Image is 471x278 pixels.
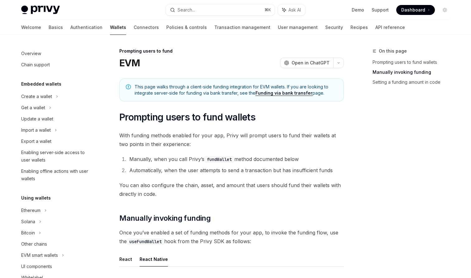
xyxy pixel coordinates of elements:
[21,104,45,111] div: Get a wallet
[127,155,344,163] li: Manually, when you call Privy’s method documented below
[178,6,195,14] div: Search...
[16,113,96,125] a: Update a wallet
[126,84,131,89] svg: Note
[135,84,337,96] span: This page walks through a client-side funding integration for EVM wallets. If you are looking to ...
[325,20,343,35] a: Security
[21,252,58,259] div: EVM smart wallets
[16,136,96,147] a: Export a wallet
[21,240,47,248] div: Other chains
[70,20,102,35] a: Authentication
[255,90,312,96] a: Funding via bank transfer
[21,93,52,100] div: Create a wallet
[119,111,255,123] span: Prompting users to fund wallets
[127,166,344,175] li: Automatically, when the user attempts to send a transaction but has insufficient funds
[21,115,53,123] div: Update a wallet
[372,7,389,13] a: Support
[119,213,211,223] span: Manually invoking funding
[119,252,132,266] button: React
[204,156,234,163] code: fundWallet
[49,20,63,35] a: Basics
[110,20,126,35] a: Wallets
[280,58,333,68] button: Open in ChatGPT
[401,7,425,13] span: Dashboard
[21,6,60,14] img: light logo
[288,7,301,13] span: Ask AI
[16,238,96,250] a: Other chains
[16,48,96,59] a: Overview
[21,194,51,202] h5: Using wallets
[21,149,92,164] div: Enabling server-side access to user wallets
[21,218,35,225] div: Solana
[119,48,344,54] div: Prompting users to fund
[278,4,305,16] button: Ask AI
[373,77,455,87] a: Setting a funding amount in code
[373,57,455,67] a: Prompting users to fund wallets
[278,20,318,35] a: User management
[119,228,344,246] span: Once you’ve enabled a set of funding methods for your app, to invoke the funding flow, use the ho...
[166,20,207,35] a: Policies & controls
[21,138,51,145] div: Export a wallet
[21,50,41,57] div: Overview
[373,67,455,77] a: Manually invoking funding
[134,20,159,35] a: Connectors
[21,80,61,88] h5: Embedded wallets
[352,7,364,13] a: Demo
[16,166,96,184] a: Enabling offline actions with user wallets
[21,20,41,35] a: Welcome
[440,5,450,15] button: Toggle dark mode
[264,7,271,12] span: ⌘ K
[119,131,344,148] span: With funding methods enabled for your app, Privy will prompt users to fund their wallets at two p...
[21,61,50,68] div: Chain support
[21,263,52,270] div: UI components
[379,47,407,55] span: On this page
[396,5,435,15] a: Dashboard
[21,207,40,214] div: Ethereum
[375,20,405,35] a: API reference
[16,59,96,70] a: Chain support
[214,20,270,35] a: Transaction management
[127,238,164,245] code: useFundWallet
[292,60,330,66] span: Open in ChatGPT
[166,4,275,16] button: Search...⌘K
[21,126,51,134] div: Import a wallet
[16,261,96,272] a: UI components
[140,252,168,266] button: React Native
[350,20,368,35] a: Recipes
[119,57,140,68] h1: EVM
[119,181,344,198] span: You can also configure the chain, asset, and amount that users should fund their wallets with dir...
[16,147,96,166] a: Enabling server-side access to user wallets
[21,229,35,237] div: Bitcoin
[21,167,92,182] div: Enabling offline actions with user wallets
